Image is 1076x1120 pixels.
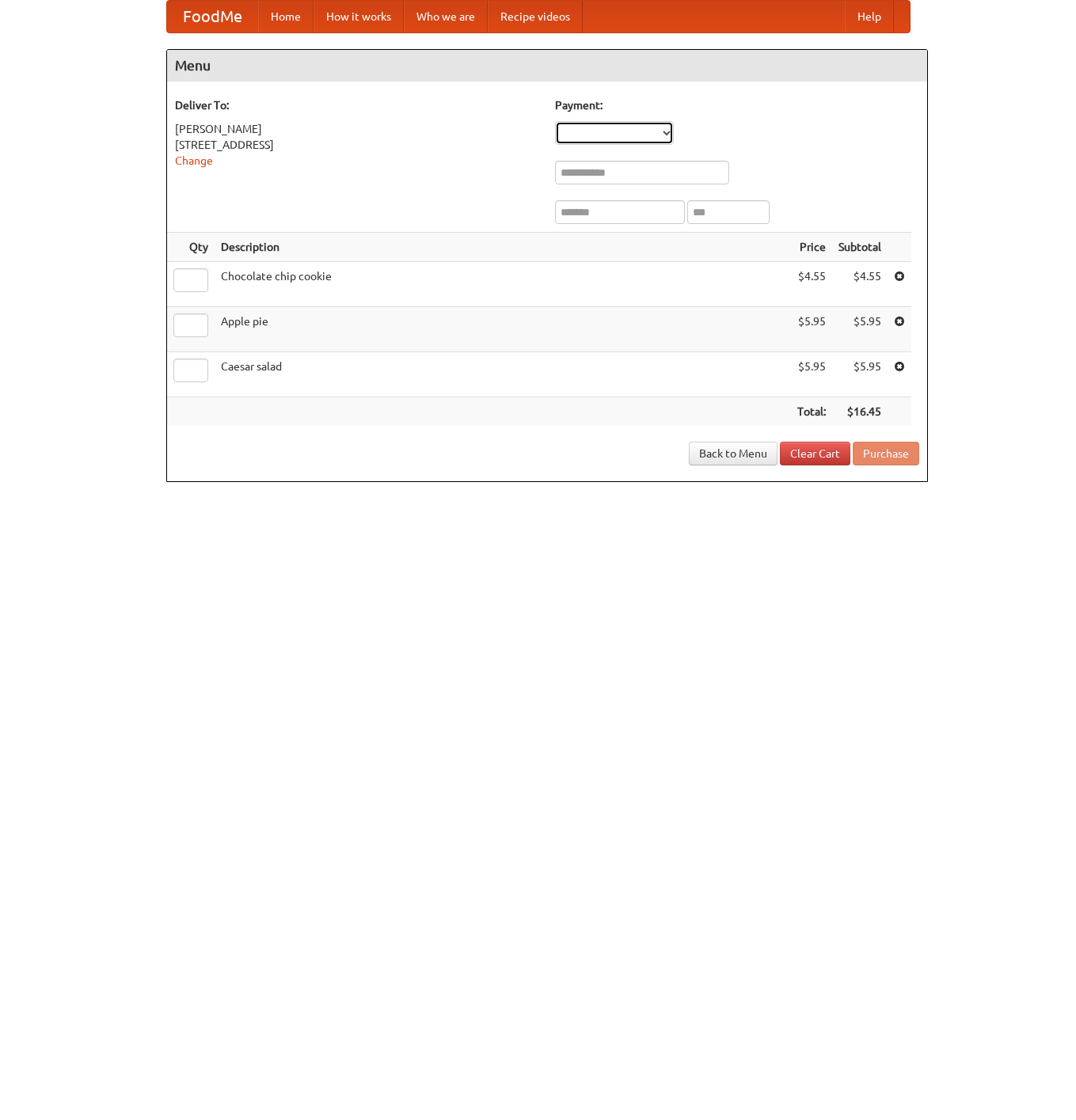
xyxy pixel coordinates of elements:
td: Caesar salad [215,352,791,397]
div: [STREET_ADDRESS] [175,137,539,153]
a: Back to Menu [689,442,778,465]
button: Purchase [853,442,919,465]
td: $4.55 [832,262,888,307]
a: How it works [314,1,404,32]
td: $5.95 [832,352,888,397]
td: $5.95 [791,307,832,352]
a: Help [845,1,894,32]
h5: Deliver To: [175,97,539,113]
a: Clear Cart [780,442,850,465]
h5: Payment: [555,97,919,113]
a: FoodMe [167,1,258,32]
th: Description [215,233,791,262]
h4: Menu [167,50,927,82]
td: Apple pie [215,307,791,352]
th: Subtotal [832,233,888,262]
td: Chocolate chip cookie [215,262,791,307]
a: Recipe videos [488,1,583,32]
th: Total: [791,397,832,427]
a: Change [175,154,213,167]
td: $4.55 [791,262,832,307]
div: [PERSON_NAME] [175,121,539,137]
a: Home [258,1,314,32]
th: Price [791,233,832,262]
th: $16.45 [832,397,888,427]
th: Qty [167,233,215,262]
td: $5.95 [832,307,888,352]
td: $5.95 [791,352,832,397]
a: Who we are [404,1,488,32]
